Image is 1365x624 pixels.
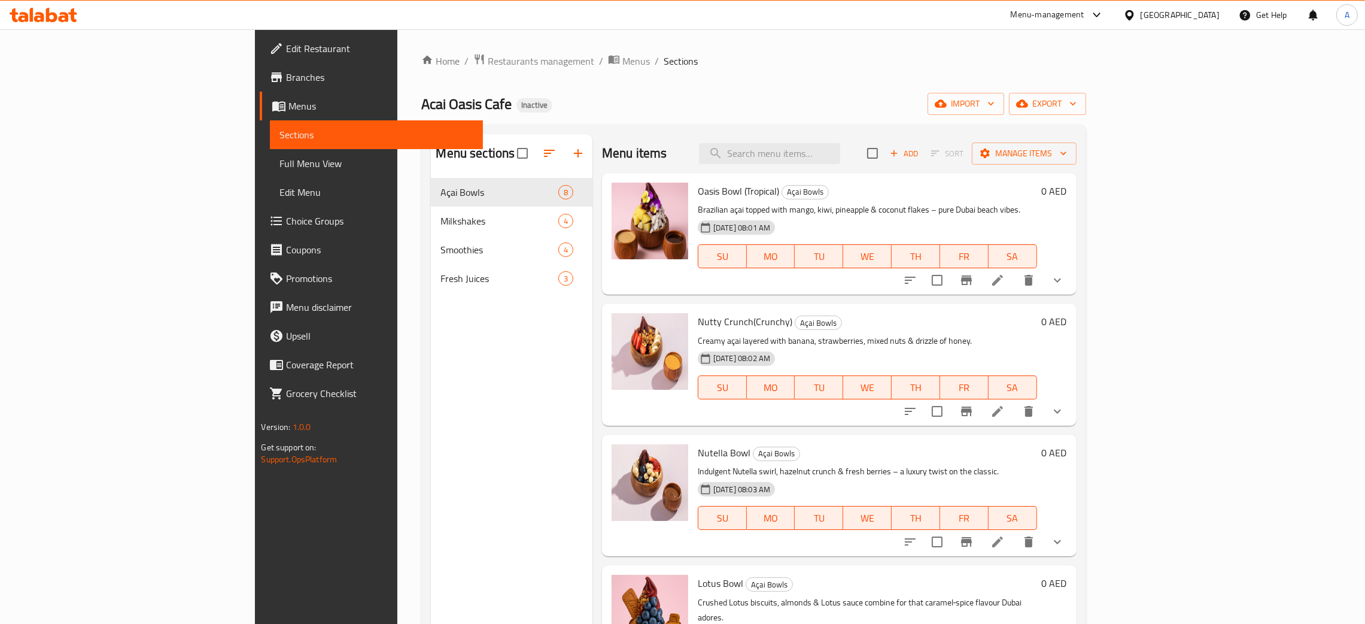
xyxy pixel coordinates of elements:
[753,447,800,461] div: Açai Bowls
[260,34,483,63] a: Edit Restaurant
[270,120,483,149] a: Sections
[892,506,940,530] button: TH
[799,379,838,396] span: TU
[896,397,925,426] button: sort-choices
[1043,266,1072,295] button: show more
[612,183,688,259] img: Oasis Bowl (Tropical)
[896,248,935,265] span: TH
[488,54,594,68] span: Restaurants management
[747,244,795,268] button: MO
[558,185,573,199] div: items
[564,139,592,168] button: Add section
[261,452,337,467] a: Support.OpsPlatform
[1042,575,1067,592] h6: 0 AED
[473,53,594,69] a: Restaurants management
[989,506,1037,530] button: SA
[1042,313,1067,330] h6: 0 AED
[952,528,981,556] button: Branch-specific-item
[752,248,791,265] span: MO
[286,329,473,343] span: Upsell
[860,141,885,166] span: Select section
[440,243,558,257] span: Smoothies
[260,235,483,264] a: Coupons
[612,444,688,521] img: Nutella Bowl
[993,510,1032,527] span: SA
[440,214,558,228] span: Milkshakes
[1050,404,1065,419] svg: Show Choices
[990,273,1005,287] a: Edit menu item
[260,350,483,379] a: Coverage Report
[516,98,552,113] div: Inactive
[843,506,892,530] button: WE
[286,243,473,257] span: Coupons
[260,207,483,235] a: Choice Groups
[940,375,989,399] button: FR
[286,41,473,56] span: Edit Restaurant
[703,379,742,396] span: SU
[989,244,1037,268] button: SA
[952,397,981,426] button: Branch-specific-item
[1014,397,1043,426] button: delete
[746,578,792,592] span: Açai Bowls
[286,358,473,372] span: Coverage Report
[1019,96,1077,111] span: export
[782,185,829,199] div: Açai Bowls
[431,173,592,298] nav: Menu sections
[270,178,483,207] a: Edit Menu
[260,264,483,293] a: Promotions
[559,187,573,198] span: 8
[260,63,483,92] a: Branches
[892,244,940,268] button: TH
[703,248,742,265] span: SU
[843,375,892,399] button: WE
[431,264,592,293] div: Fresh Juices3
[260,379,483,408] a: Grocery Checklist
[1043,528,1072,556] button: show more
[1042,444,1067,461] h6: 0 AED
[1042,183,1067,199] h6: 0 AED
[260,293,483,322] a: Menu disclaimer
[558,214,573,228] div: items
[698,464,1037,479] p: Indulgent Nutella swirl, hazelnut crunch & fresh berries – a luxury twist on the classic.
[1014,528,1043,556] button: delete
[286,214,473,228] span: Choice Groups
[1011,8,1084,22] div: Menu-management
[993,379,1032,396] span: SA
[747,375,795,399] button: MO
[923,144,972,163] span: Select section first
[510,141,535,166] span: Select all sections
[925,268,950,293] span: Select to update
[559,273,573,284] span: 3
[698,182,779,200] span: Oasis Bowl (Tropical)
[279,128,473,142] span: Sections
[698,313,792,331] span: Nutty Crunch(Crunchy)
[888,147,920,160] span: Add
[925,399,950,424] span: Select to update
[622,54,650,68] span: Menus
[270,149,483,178] a: Full Menu View
[940,506,989,530] button: FR
[440,271,558,286] span: Fresh Juices
[286,271,473,286] span: Promotions
[558,243,573,257] div: items
[431,207,592,235] div: Milkshakes4
[608,53,650,69] a: Menus
[535,139,564,168] span: Sort sections
[703,510,742,527] span: SU
[664,54,698,68] span: Sections
[612,313,688,390] img: Nutty Crunch(Crunchy)
[431,178,592,207] div: Açai Bowls8
[795,316,842,330] div: Açai Bowls
[747,506,795,530] button: MO
[599,54,603,68] li: /
[795,506,843,530] button: TU
[896,266,925,295] button: sort-choices
[698,334,1037,349] p: Creamy açai layered with banana, strawberries, mixed nuts & drizzle of honey.
[421,53,1086,69] nav: breadcrumb
[261,419,290,435] span: Version:
[1141,8,1220,22] div: [GEOGRAPHIC_DATA]
[990,404,1005,419] a: Edit menu item
[698,574,743,592] span: Lotus Bowl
